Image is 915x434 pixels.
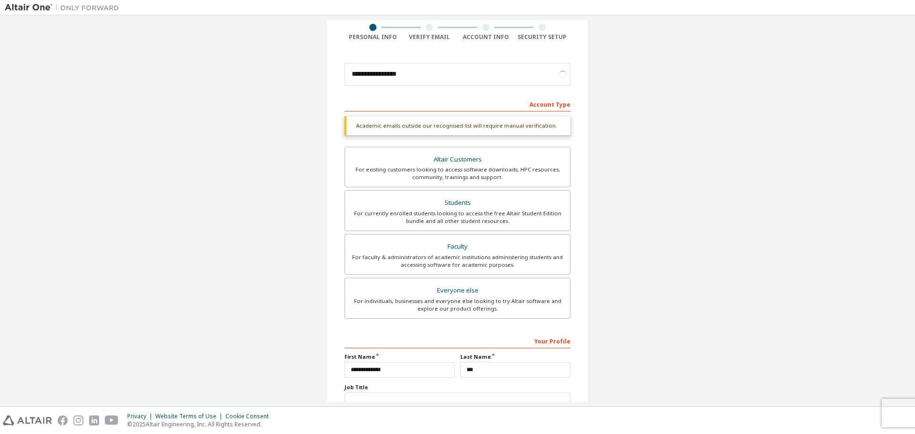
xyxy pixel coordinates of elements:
[345,384,570,391] label: Job Title
[225,413,274,420] div: Cookie Consent
[351,166,564,181] div: For existing customers looking to access software downloads, HPC resources, community, trainings ...
[460,353,570,361] label: Last Name
[351,153,564,166] div: Altair Customers
[89,415,99,425] img: linkedin.svg
[345,333,570,348] div: Your Profile
[105,415,119,425] img: youtube.svg
[345,116,570,135] div: Academic emails outside our recognised list will require manual verification.
[351,240,564,253] div: Faculty
[58,415,68,425] img: facebook.svg
[345,96,570,111] div: Account Type
[351,210,564,225] div: For currently enrolled students looking to access the free Altair Student Edition bundle and all ...
[345,33,401,41] div: Personal Info
[351,297,564,313] div: For individuals, businesses and everyone else looking to try Altair software and explore our prod...
[3,415,52,425] img: altair_logo.svg
[345,353,455,361] label: First Name
[457,33,514,41] div: Account Info
[127,413,155,420] div: Privacy
[401,33,458,41] div: Verify Email
[514,33,571,41] div: Security Setup
[5,3,124,12] img: Altair One
[73,415,83,425] img: instagram.svg
[155,413,225,420] div: Website Terms of Use
[127,420,274,428] p: © 2025 Altair Engineering, Inc. All Rights Reserved.
[351,196,564,210] div: Students
[351,284,564,297] div: Everyone else
[351,253,564,269] div: For faculty & administrators of academic institutions administering students and accessing softwa...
